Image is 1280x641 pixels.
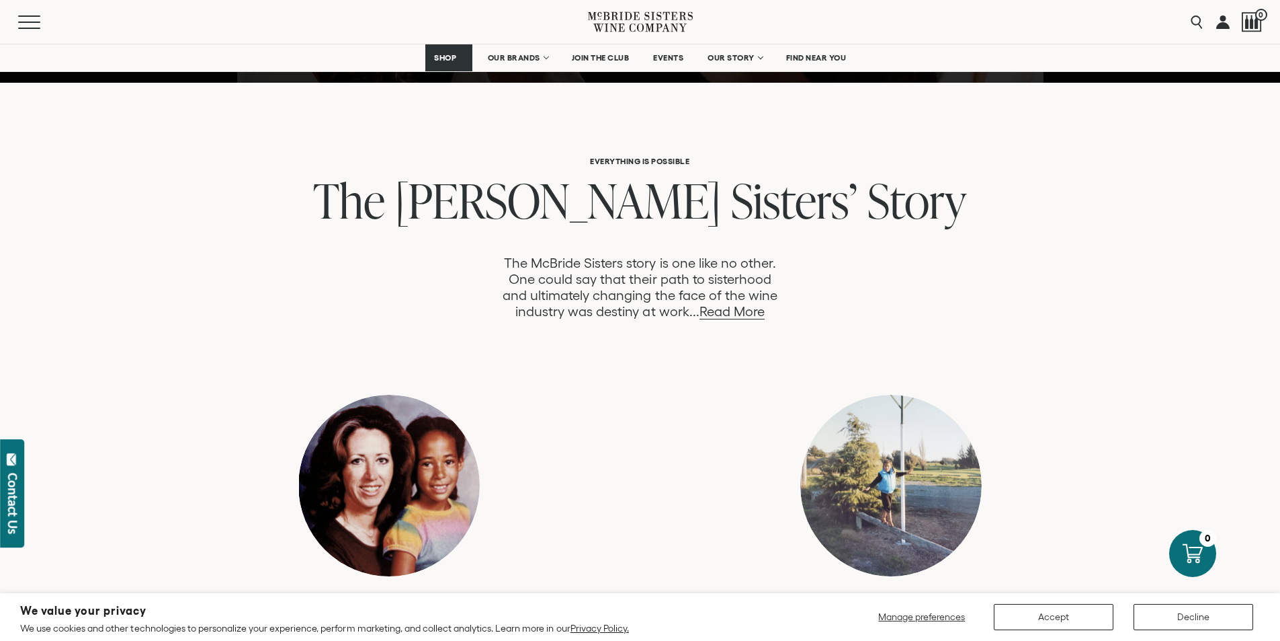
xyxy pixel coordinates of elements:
button: Mobile Menu Trigger [18,15,67,29]
p: The McBride Sisters story is one like no other. One could say that their path to sisterhood and u... [500,255,779,319]
span: OUR STORY [708,53,755,63]
a: EVENTS [644,44,692,71]
span: FIND NEAR YOU [786,53,847,63]
span: OUR BRANDS [488,53,540,63]
span: 0 [1255,9,1267,21]
span: Story [867,167,966,233]
span: JOIN THE CLUB [572,53,630,63]
a: FIND NEAR YOU [777,44,855,71]
h6: Everything is Possible [200,157,1079,165]
button: Decline [1134,604,1253,630]
span: [PERSON_NAME] [395,167,721,233]
span: SHOP [434,53,457,63]
a: OUR STORY [699,44,771,71]
span: Manage preferences [878,611,965,622]
div: 0 [1199,530,1216,547]
span: The [313,167,385,233]
span: Sisters’ [731,167,857,233]
a: JOIN THE CLUB [563,44,638,71]
button: Accept [994,604,1113,630]
h2: We value your privacy [20,605,629,617]
a: SHOP [425,44,472,71]
a: OUR BRANDS [479,44,556,71]
p: We use cookies and other technologies to personalize your experience, perform marketing, and coll... [20,622,629,634]
div: Contact Us [6,473,19,534]
a: Privacy Policy. [570,623,629,634]
button: Manage preferences [870,604,974,630]
a: Read More [699,304,765,319]
span: EVENTS [653,53,683,63]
